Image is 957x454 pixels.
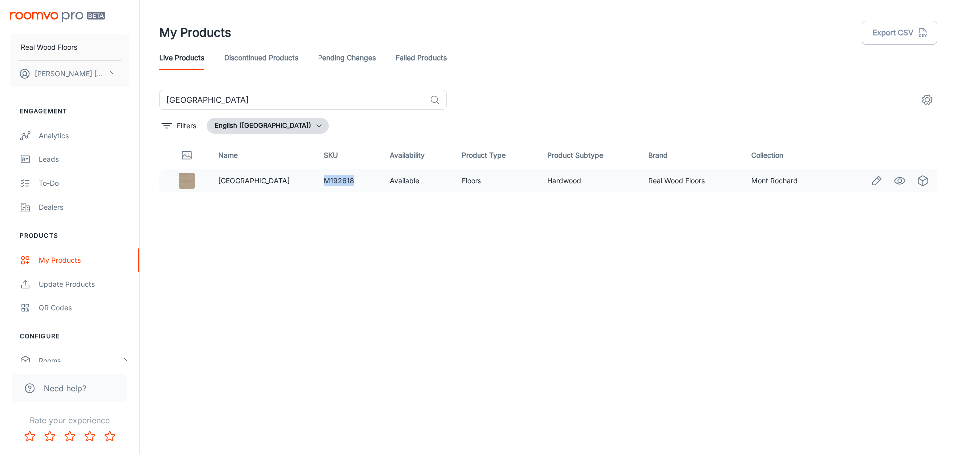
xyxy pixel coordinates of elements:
[539,142,641,169] th: Product Subtype
[39,355,121,366] div: Rooms
[100,426,120,446] button: Rate 5 star
[207,118,329,134] button: English ([GEOGRAPHIC_DATA])
[743,169,831,192] td: Mont Rochard
[159,118,199,134] button: filter
[159,90,426,110] input: Search
[39,303,129,313] div: QR Codes
[396,46,447,70] a: Failed Products
[39,130,129,141] div: Analytics
[40,426,60,446] button: Rate 2 star
[382,169,454,192] td: Available
[868,172,885,189] a: Edit
[44,382,86,394] span: Need help?
[382,142,454,169] th: Availability
[39,279,129,290] div: Update Products
[60,426,80,446] button: Rate 3 star
[316,169,382,192] td: M192618
[218,176,290,185] a: [GEOGRAPHIC_DATA]
[159,24,231,42] h1: My Products
[39,202,129,213] div: Dealers
[743,142,831,169] th: Collection
[20,426,40,446] button: Rate 1 star
[35,68,105,79] p: [PERSON_NAME] [PERSON_NAME]
[39,154,129,165] div: Leads
[316,142,382,169] th: SKU
[914,172,931,189] a: See in Virtual Samples
[159,46,204,70] a: Live Products
[640,169,743,192] td: Real Wood Floors
[454,169,539,192] td: Floors
[181,150,193,161] svg: Thumbnail
[862,21,937,45] button: Export CSV
[21,42,77,53] p: Real Wood Floors
[10,12,105,22] img: Roomvo PRO Beta
[891,172,908,189] a: See in Visualizer
[39,255,129,266] div: My Products
[80,426,100,446] button: Rate 4 star
[8,414,131,426] p: Rate your experience
[454,142,539,169] th: Product Type
[318,46,376,70] a: Pending Changes
[224,46,298,70] a: Discontinued Products
[917,90,937,110] button: settings
[640,142,743,169] th: Brand
[177,120,196,131] p: Filters
[10,61,129,87] button: [PERSON_NAME] [PERSON_NAME]
[39,178,129,189] div: To-do
[10,34,129,60] button: Real Wood Floors
[539,169,641,192] td: Hardwood
[210,142,316,169] th: Name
